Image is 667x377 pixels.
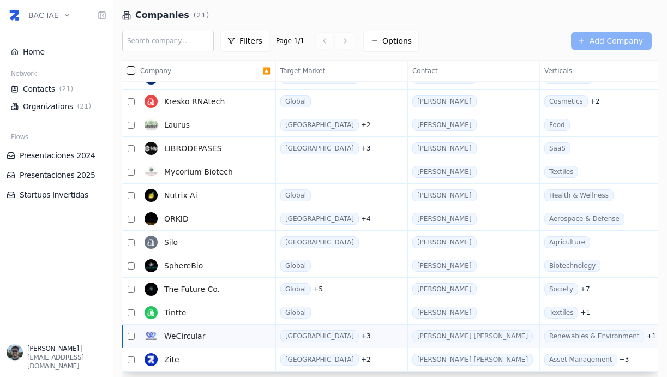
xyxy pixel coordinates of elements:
[122,31,214,51] input: Search company...
[544,283,578,295] span: Society
[164,307,186,318] span: Tintte
[412,236,477,248] a: [PERSON_NAME]
[164,166,233,177] span: Mycorium Biotech
[140,302,262,324] a: Tintte
[140,91,262,112] a: Kresko RNAtech
[280,330,359,342] span: [GEOGRAPHIC_DATA]
[7,189,106,200] a: Startups Invertidas
[544,354,617,366] span: Asset Management
[140,67,262,75] span: Company
[412,189,477,201] a: [PERSON_NAME]
[280,67,402,75] span: Target Market
[28,3,71,27] button: BAC IAE
[75,102,94,111] span: ( 21 )
[280,307,311,319] span: Global
[412,67,534,75] span: Contact
[7,69,106,80] div: Network
[412,166,477,178] a: [PERSON_NAME]
[145,118,158,131] img: Laurus photo
[620,355,629,364] span: + 3
[361,355,371,364] span: + 2
[544,260,601,272] span: Biotechnology
[544,213,624,225] span: Aerospace & Defense
[194,11,209,20] span: ( 21 )
[164,119,190,130] span: Laurus
[27,345,79,352] span: [PERSON_NAME]
[280,213,359,225] span: [GEOGRAPHIC_DATA]
[164,284,220,295] span: The Future Co.
[544,67,666,75] span: Verticals
[239,35,262,46] span: Filters
[313,285,323,294] span: + 5
[412,119,477,131] a: [PERSON_NAME]
[361,332,371,340] span: + 3
[544,236,590,248] span: Agriculture
[27,353,106,370] div: [EMAIL_ADDRESS][DOMAIN_NAME]
[412,283,477,295] a: [PERSON_NAME]
[122,9,390,22] div: Companies
[580,285,590,294] span: + 7
[11,101,102,112] a: Organizations(21)
[412,213,477,225] a: [PERSON_NAME]
[164,213,189,224] span: ORKID
[11,133,28,141] span: Flows
[544,330,645,342] span: Renewables & Environment
[164,331,206,342] span: WeCircular
[280,354,359,366] span: [GEOGRAPHIC_DATA]
[140,231,262,253] a: Silo
[11,46,102,57] a: Home
[145,212,158,225] img: ORKID photo
[412,260,477,272] a: [PERSON_NAME]
[361,121,371,129] span: + 2
[140,67,275,75] div: 🔼
[280,95,311,107] span: Global
[7,170,106,181] a: Presentaciones 2025
[412,307,477,319] a: [PERSON_NAME]
[544,119,570,131] span: Food
[280,283,311,295] span: Global
[145,189,158,202] img: Nutrix Ai photo
[57,85,76,93] span: ( 21 )
[646,332,656,340] span: + 1
[145,353,158,366] img: Zite photo
[280,119,359,131] span: [GEOGRAPHIC_DATA]
[164,96,225,107] span: Kresko RNAtech
[164,237,178,248] span: Silo
[140,349,262,370] a: Zite photoZite
[140,208,262,230] a: ORKID photoORKID
[220,31,269,51] button: Filters
[544,95,588,107] span: Cosmetics
[590,97,600,106] span: + 2
[280,260,311,272] span: Global
[140,161,262,183] a: Mycorium Biotech photoMycorium Biotech
[145,165,158,178] img: Mycorium Biotech photo
[140,325,262,347] a: WeCircular photoWeCircular
[361,144,371,153] span: + 3
[145,259,158,272] img: SphereBio photo
[280,142,359,154] span: [GEOGRAPHIC_DATA]
[140,114,262,136] a: Laurus photoLaurus
[544,166,579,178] span: Textiles
[140,255,262,277] a: SphereBio photoSphereBio
[27,344,106,353] div: |
[412,142,477,154] a: [PERSON_NAME]
[140,184,262,206] a: Nutrix Ai photoNutrix Ai
[164,143,222,154] span: LIBRODEPASES
[11,83,102,94] a: Contacts(21)
[544,307,579,319] span: Textiles
[164,190,197,201] span: Nutrix Ai
[280,189,311,201] span: Global
[412,95,477,107] a: [PERSON_NAME]
[363,31,419,51] button: Options
[412,330,533,342] a: [PERSON_NAME] [PERSON_NAME]
[382,35,412,46] span: Options
[140,278,262,300] a: The Future Co. photoThe Future Co.
[361,214,371,223] span: + 4
[164,354,179,365] span: Zite
[140,137,262,159] a: LIBRODEPASES photoLIBRODEPASES
[544,189,614,201] span: Health & Wellness
[164,260,203,271] span: SphereBio
[272,37,313,45] li: Page 1 / 1
[7,150,106,161] a: Presentaciones 2024
[412,354,533,366] a: [PERSON_NAME] [PERSON_NAME]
